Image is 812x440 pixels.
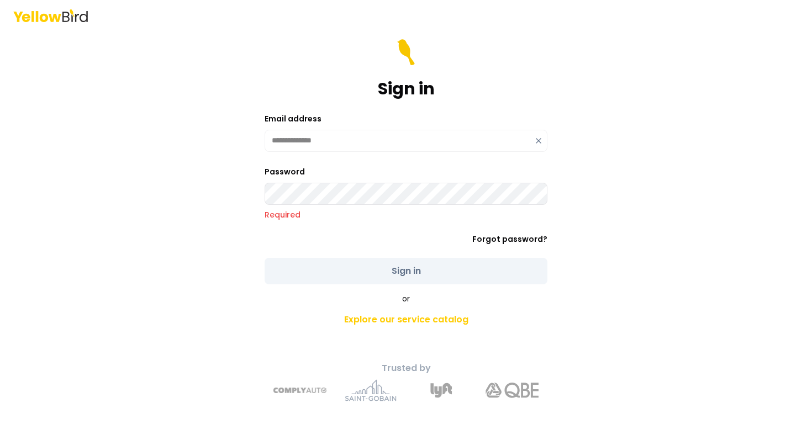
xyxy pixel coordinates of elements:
[265,209,547,220] p: Required
[378,79,435,99] h1: Sign in
[212,309,600,331] a: Explore our service catalog
[265,166,305,177] label: Password
[472,234,547,245] a: Forgot password?
[212,362,600,375] p: Trusted by
[402,293,410,304] span: or
[265,113,321,124] label: Email address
